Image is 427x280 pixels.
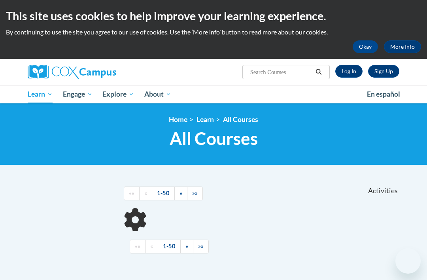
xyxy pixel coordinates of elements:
[353,40,378,53] button: Okay
[28,65,116,79] img: Cox Campus
[249,67,313,77] input: Search Courses
[198,243,204,250] span: »»
[313,67,325,77] button: Search
[193,240,209,253] a: End
[368,187,398,195] span: Activities
[23,85,58,103] a: Learn
[192,190,198,196] span: »»
[158,240,181,253] a: 1-50
[187,187,203,200] a: End
[124,187,140,200] a: Begining
[169,115,187,124] a: Home
[180,240,193,253] a: Next
[170,128,258,149] span: All Courses
[6,28,421,36] p: By continuing to use the site you agree to our use of cookies. Use the ‘More info’ button to read...
[129,190,134,196] span: ««
[97,85,139,103] a: Explore
[174,187,187,200] a: Next
[130,240,145,253] a: Begining
[144,190,147,196] span: «
[362,86,405,103] a: En español
[179,190,182,196] span: »
[335,65,363,78] a: Log In
[102,90,134,99] span: Explore
[185,243,188,250] span: »
[28,65,144,79] a: Cox Campus
[145,240,158,253] a: Previous
[135,243,140,250] span: ««
[368,65,399,78] a: Register
[22,85,405,103] div: Main menu
[28,90,53,99] span: Learn
[58,85,98,103] a: Engage
[139,187,152,200] a: Previous
[384,40,421,53] a: More Info
[152,187,175,200] a: 1-50
[367,90,400,98] span: En español
[144,90,171,99] span: About
[6,8,421,24] h2: This site uses cookies to help improve your learning experience.
[395,248,421,274] iframe: Button to launch messaging window
[63,90,93,99] span: Engage
[223,115,258,124] a: All Courses
[139,85,176,103] a: About
[150,243,153,250] span: «
[196,115,214,124] a: Learn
